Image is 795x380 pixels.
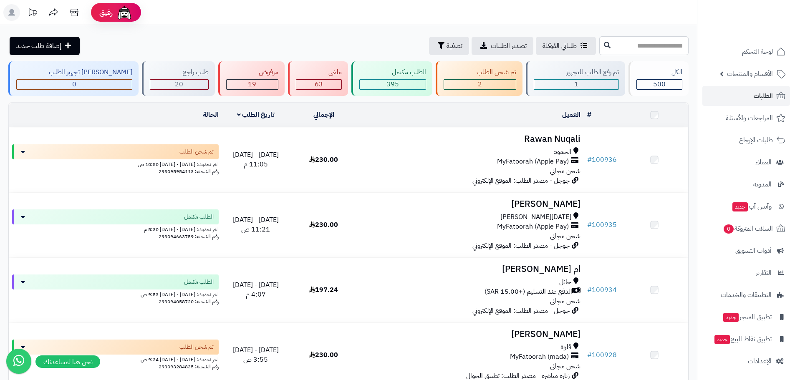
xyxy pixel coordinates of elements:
[175,79,183,89] span: 20
[735,245,772,257] span: أدوات التسويق
[550,166,580,176] span: شحن مجاني
[286,61,350,96] a: ملغي 63
[562,110,580,120] a: العميل
[748,355,772,367] span: الإعدادات
[485,287,572,297] span: الدفع عند التسليم (+15.00 SAR)
[491,41,527,51] span: تصدير الطلبات
[361,330,580,339] h3: [PERSON_NAME]
[179,148,214,156] span: تم شحن الطلب
[714,333,772,345] span: تطبيق نقاط البيع
[7,61,140,96] a: [PERSON_NAME] تجهيز الطلب 0
[99,8,113,18] span: رفيق
[702,329,790,349] a: تطبيق نقاط البيعجديد
[653,79,666,89] span: 500
[227,80,278,89] div: 19
[203,110,219,120] a: الحالة
[702,307,790,327] a: تطبيق المتجرجديد
[472,241,570,251] span: جوجل - مصدر الطلب: الموقع الإلكتروني
[702,219,790,239] a: السلات المتروكة0
[72,79,76,89] span: 0
[497,222,569,232] span: MyFatoorah (Apple Pay)
[16,41,61,51] span: إضافة طلب جديد
[16,68,132,77] div: [PERSON_NAME] تجهيز الطلب
[350,61,434,96] a: الطلب مكتمل 395
[360,80,426,89] div: 395
[497,157,569,166] span: MyFatoorah (Apple Pay)
[184,278,214,286] span: الطلب مكتمل
[315,79,323,89] span: 63
[754,90,773,102] span: الطلبات
[434,61,524,96] a: تم شحن الطلب 2
[732,202,748,211] span: جديد
[587,285,617,295] a: #100934
[10,37,80,55] a: إضافة طلب جديد
[738,18,787,36] img: logo-2.png
[510,352,569,362] span: MyFatoorah (mada)
[587,285,592,295] span: #
[753,179,772,190] span: المدونة
[217,61,286,96] a: مرفوض 19
[756,267,772,279] span: التقارير
[553,147,571,157] span: الجموم
[472,306,570,316] span: جوجل - مصدر الطلب: الموقع الإلكتروني
[184,213,214,221] span: الطلب مكتمل
[116,4,133,21] img: ai-face.png
[12,159,219,168] div: اخر تحديث: [DATE] - [DATE] 10:50 ص
[739,134,773,146] span: طلبات الإرجاع
[309,350,338,360] span: 230.00
[587,350,617,360] a: #100928
[627,61,690,96] a: الكل500
[309,220,338,230] span: 230.00
[309,155,338,165] span: 230.00
[702,174,790,194] a: المدونة
[237,110,275,120] a: تاريخ الطلب
[313,110,334,120] a: الإجمالي
[543,41,577,51] span: طلباتي المُوكلة
[702,130,790,150] a: طلبات الإرجاع
[702,196,790,216] a: وآتس آبجديد
[534,80,618,89] div: 1
[22,4,43,23] a: تحديثات المنصة
[636,68,682,77] div: الكل
[702,285,790,305] a: التطبيقات والخدمات
[226,68,278,77] div: مرفوض
[233,280,279,299] span: [DATE] - [DATE] 4:07 م
[560,342,571,352] span: قلوة
[587,155,592,165] span: #
[550,361,580,371] span: شحن مجاني
[159,363,219,370] span: رقم الشحنة: 293093284835
[361,199,580,209] h3: [PERSON_NAME]
[233,345,279,365] span: [DATE] - [DATE] 3:55 ص
[296,80,341,89] div: 63
[724,224,734,234] span: 0
[429,37,469,55] button: تصفية
[587,110,591,120] a: #
[714,335,730,344] span: جديد
[559,277,571,287] span: حائل
[702,42,790,62] a: لوحة التحكم
[587,155,617,165] a: #100936
[179,343,214,351] span: تم شحن الطلب
[721,289,772,301] span: التطبيقات والخدمات
[386,79,399,89] span: 395
[524,61,627,96] a: تم رفع الطلب للتجهيز 1
[12,224,219,233] div: اخر تحديث: [DATE] - [DATE] 5:30 م
[472,176,570,186] span: جوجل - مصدر الطلب: الموقع الإلكتروني
[727,68,773,80] span: الأقسام والمنتجات
[159,298,219,305] span: رقم الشحنة: 293094058720
[587,220,617,230] a: #100935
[723,223,773,234] span: السلات المتروكة
[755,156,772,168] span: العملاء
[500,212,571,222] span: [DATE][PERSON_NAME]
[444,68,516,77] div: تم شحن الطلب
[248,79,256,89] span: 19
[140,61,216,96] a: طلب راجع 20
[472,37,533,55] a: تصدير الطلبات
[478,79,482,89] span: 2
[742,46,773,58] span: لوحة التحكم
[550,231,580,241] span: شحن مجاني
[726,112,773,124] span: المراجعات والأسئلة
[17,80,132,89] div: 0
[159,233,219,240] span: رقم الشحنة: 293094663759
[534,68,619,77] div: تم رفع الطلب للتجهيز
